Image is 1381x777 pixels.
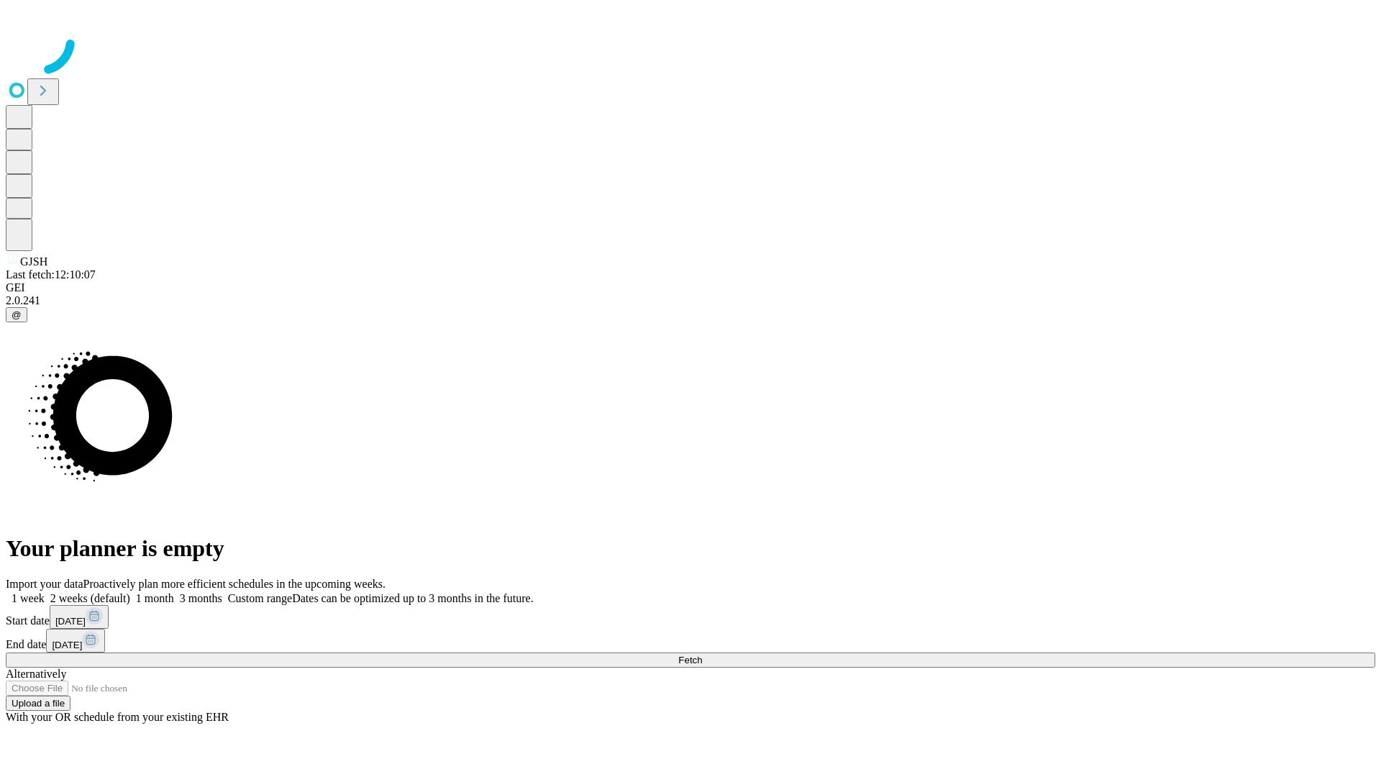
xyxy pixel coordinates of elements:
[6,294,1375,307] div: 2.0.241
[6,696,70,711] button: Upload a file
[6,711,229,723] span: With your OR schedule from your existing EHR
[55,616,86,627] span: [DATE]
[12,592,45,604] span: 1 week
[292,592,533,604] span: Dates can be optimized up to 3 months in the future.
[12,309,22,320] span: @
[6,307,27,322] button: @
[6,629,1375,653] div: End date
[6,668,66,680] span: Alternatively
[50,605,109,629] button: [DATE]
[6,268,96,281] span: Last fetch: 12:10:07
[678,655,702,665] span: Fetch
[6,578,83,590] span: Import your data
[6,535,1375,562] h1: Your planner is empty
[180,592,222,604] span: 3 months
[6,653,1375,668] button: Fetch
[20,255,47,268] span: GJSH
[50,592,130,604] span: 2 weeks (default)
[6,281,1375,294] div: GEI
[136,592,174,604] span: 1 month
[6,605,1375,629] div: Start date
[46,629,105,653] button: [DATE]
[52,640,82,650] span: [DATE]
[228,592,292,604] span: Custom range
[83,578,386,590] span: Proactively plan more efficient schedules in the upcoming weeks.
